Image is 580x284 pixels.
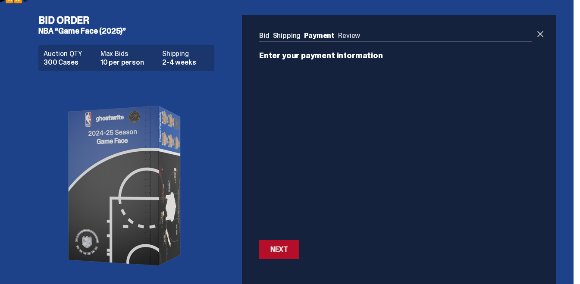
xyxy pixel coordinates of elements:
dd: 2-4 weeks [162,59,209,66]
dt: Max Bids [100,50,157,57]
dt: Auction QTY [44,50,95,57]
a: Shipping [273,31,301,40]
dd: 300 Cases [44,59,95,66]
button: Next [259,240,299,259]
dt: Shipping [162,50,209,57]
iframe: Secure payment input frame [257,65,533,235]
a: Payment [304,31,335,40]
p: Enter your payment information [259,52,532,59]
a: Bid [259,31,270,40]
h5: NBA “Game Face (2025)” [38,27,221,35]
dd: 10 per person [100,59,157,66]
div: Next [270,246,288,253]
h4: Bid Order [38,15,221,25]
